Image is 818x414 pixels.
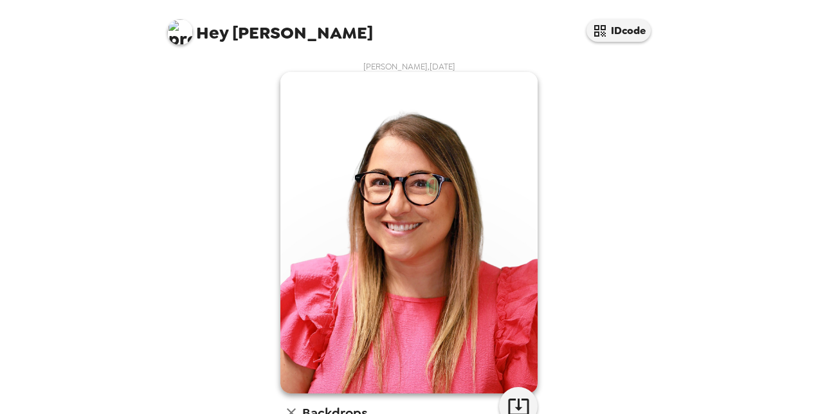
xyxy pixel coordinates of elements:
[196,21,228,44] span: Hey
[363,61,455,72] span: [PERSON_NAME] , [DATE]
[586,19,651,42] button: IDcode
[167,13,373,42] span: [PERSON_NAME]
[280,72,538,393] img: user
[167,19,193,45] img: profile pic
